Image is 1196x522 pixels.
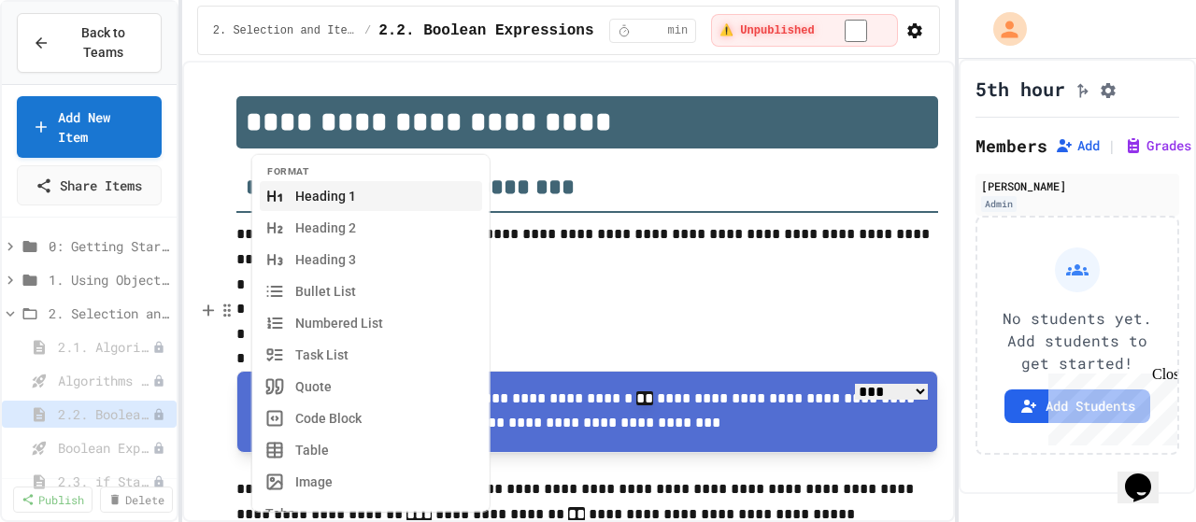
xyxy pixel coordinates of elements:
button: Back to Teams [17,13,162,73]
iframe: chat widget [1118,447,1177,503]
div: My Account [974,7,1032,50]
span: Back to Teams [61,23,146,63]
button: Click to see fork details [1073,78,1091,100]
button: Assignment Settings [1099,78,1118,100]
span: 0: Getting Started [49,236,169,256]
div: ⚠️ Students cannot see this content! Click the toggle to publish it and make it visible to your c... [711,14,898,47]
input: publish toggle [822,20,890,42]
a: Add New Item [17,96,162,158]
span: 2.1. Algorithms with Selection and Repetition [58,337,152,357]
span: min [668,23,689,38]
button: Add Students [1004,389,1150,423]
div: Unpublished [152,408,165,421]
button: Add [1055,136,1100,155]
span: Boolean Expressions - Quiz [58,438,152,458]
p: No students yet. Add students to get started! [992,307,1162,374]
button: Code Block [260,402,482,432]
span: | [1107,134,1117,157]
div: Unpublished [152,374,165,388]
button: Numbered List [260,307,482,337]
button: Heading 3 [260,244,482,274]
div: Unpublished [152,341,165,354]
span: 2.2. Boolean Expressions [378,20,593,42]
button: Heading 2 [260,212,482,242]
span: 1. Using Objects and Methods [49,270,169,289]
button: Bullet List [260,275,482,305]
button: Quote [260,371,482,401]
div: Unpublished [152,442,165,455]
span: 2. Selection and Iteration [49,303,169,323]
a: Publish [13,487,93,513]
a: Share Items [17,165,162,205]
span: 2. Selection and Iteration [213,23,357,38]
div: [PERSON_NAME] [981,177,1174,194]
h2: Members [975,133,1047,159]
button: Table [260,434,482,464]
span: 2.2. Boolean Expressions [58,404,152,424]
span: Algorithms with Selection and Repetition - Topic 2.1 [58,371,152,390]
span: / [364,23,371,38]
iframe: chat widget [1041,366,1177,445]
a: Delete [100,487,173,513]
button: Image [260,466,482,496]
div: Admin [981,196,1017,212]
span: 2.3. if Statements [58,472,152,491]
button: Task List [260,339,482,369]
h1: 5th hour [975,76,1065,102]
span: ⚠️ Unpublished [719,23,815,38]
button: Grades [1124,136,1191,155]
div: Chat with us now!Close [7,7,129,119]
div: Unpublished [152,475,165,488]
button: Heading 1 [260,180,482,210]
div: Format [267,164,475,179]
